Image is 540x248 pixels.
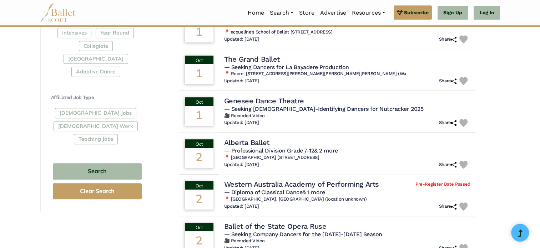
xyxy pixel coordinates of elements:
div: 1 [185,22,213,42]
h6: Updated: [DATE] [224,120,259,126]
a: & 2 more [314,147,338,154]
h6: 📍 [GEOGRAPHIC_DATA], [GEOGRAPHIC_DATA] (location unknown) [224,196,470,202]
h6: Share [439,203,457,210]
h6: 📍 Room. [STREET_ADDRESS][PERSON_NAME][PERSON_NAME][PERSON_NAME] (Wa [224,71,470,77]
h6: Updated: [DATE] [224,78,259,84]
h4: Ballet of the State Opera Ruse [224,222,327,231]
button: Clear Search [53,183,142,199]
h6: 🎥 Recorded Video [224,238,470,244]
h6: 📍 [GEOGRAPHIC_DATA] [STREET_ADDRESS] [224,155,470,161]
span: Subscribe [404,9,429,16]
h6: Share [439,162,457,168]
a: Store [296,5,317,20]
a: Sign Up [438,6,468,20]
span: Pre-Register Date Passed [415,181,470,187]
h4: Affiliated Job Type [51,94,143,101]
a: Log In [474,6,500,20]
a: Search [267,5,296,20]
div: Oct [185,97,213,106]
span: — Diploma of Classical Dance [224,189,325,196]
div: Oct [185,56,213,64]
h6: 🎥 Recorded Video [224,113,470,119]
h6: Share [439,36,457,42]
div: 1 [185,64,213,84]
div: Oct [185,181,213,190]
h6: 📍 acqueline’s School of Ballet [STREET_ADDRESS] [224,29,470,35]
span: — Seeking Dancers for La Bayadere Production [224,64,349,71]
span: — Seeking [DEMOGRAPHIC_DATA]-Identifying Dancers for Nutcracker 2025 [224,105,423,112]
h4: Western Australia Academy of Performing Arts [224,180,379,189]
a: Subscribe [394,5,432,20]
h4: Genesee Dance Theatre [224,96,304,105]
div: Oct [185,223,213,231]
h4: The Grand Ballet [224,55,280,64]
div: 2 [185,148,213,168]
h6: Updated: [DATE] [224,203,259,210]
button: Search [53,163,142,180]
a: Advertise [317,5,349,20]
span: — Seeking Company Dancers for the [DATE]-[DATE] Season [224,231,382,238]
h6: Updated: [DATE] [224,36,259,42]
a: Resources [349,5,388,20]
h6: Updated: [DATE] [224,162,259,168]
div: 2 [185,190,213,210]
div: Oct [185,139,213,148]
div: 1 [185,106,213,126]
h6: Share [439,78,457,84]
img: gem.svg [397,9,403,16]
span: — Professional Division Grade 7-12 [224,147,338,154]
a: & 1 more [302,189,325,196]
a: Home [245,5,267,20]
h6: Share [439,120,457,126]
h4: Alberta Ballet [224,138,269,147]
